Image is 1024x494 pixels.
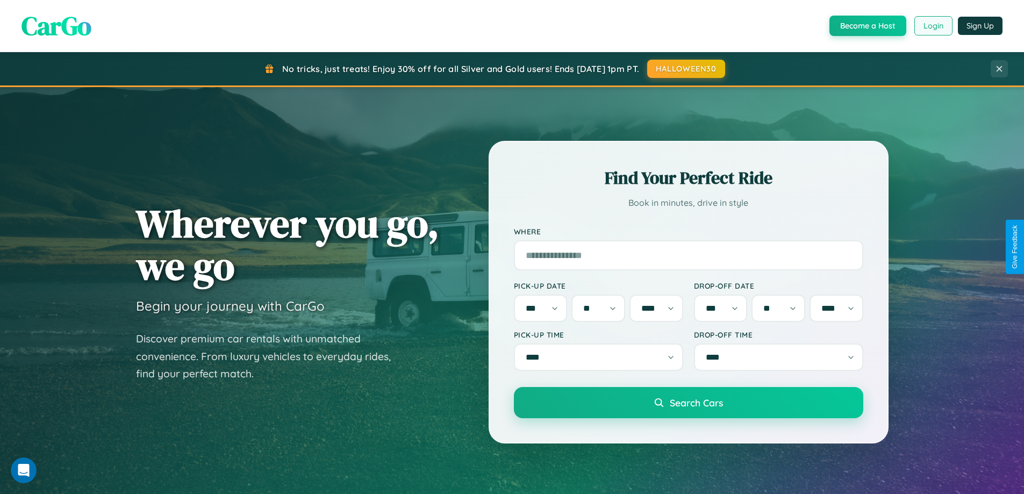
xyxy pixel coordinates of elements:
[514,387,863,418] button: Search Cars
[829,16,906,36] button: Become a Host
[958,17,1002,35] button: Sign Up
[647,60,725,78] button: HALLOWEEN30
[514,281,683,290] label: Pick-up Date
[136,202,439,287] h1: Wherever you go, we go
[282,63,639,74] span: No tricks, just treats! Enjoy 30% off for all Silver and Gold users! Ends [DATE] 1pm PT.
[514,166,863,190] h2: Find Your Perfect Ride
[514,330,683,339] label: Pick-up Time
[136,298,325,314] h3: Begin your journey with CarGo
[694,330,863,339] label: Drop-off Time
[914,16,953,35] button: Login
[694,281,863,290] label: Drop-off Date
[514,195,863,211] p: Book in minutes, drive in style
[136,330,405,383] p: Discover premium car rentals with unmatched convenience. From luxury vehicles to everyday rides, ...
[22,8,91,44] span: CarGo
[514,227,863,236] label: Where
[670,397,723,409] span: Search Cars
[11,457,37,483] iframe: Intercom live chat
[1011,225,1019,269] div: Give Feedback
